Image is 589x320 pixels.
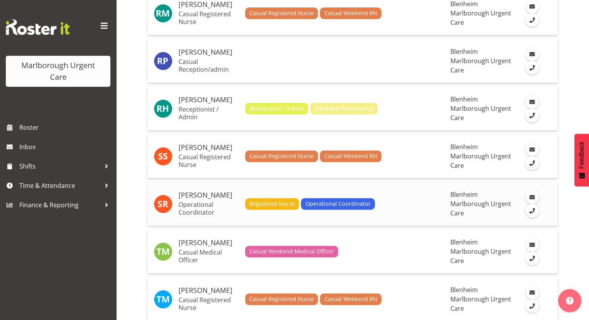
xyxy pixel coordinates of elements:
[249,9,314,17] span: Casual Registered Nurse
[154,242,172,261] img: tomi-moore11878.jpg
[154,4,172,22] img: rachel-murphy11847.jpg
[574,134,589,186] button: Feedback - Show survey
[154,147,172,165] img: sandy-stewart11846.jpg
[450,238,477,246] span: Blenheim
[450,104,511,122] span: Marlborough Urgent Care
[19,141,112,153] span: Inbox
[19,199,101,211] span: Finance & Reporting
[19,180,101,191] span: Time & Attendance
[325,152,377,160] span: Casual Weekend RN
[325,9,377,17] span: Casual Weekend RN
[179,191,239,199] h5: [PERSON_NAME]
[179,105,239,121] p: Receptionist / Admin
[154,99,172,118] img: rochelle-harris11839.jpg
[525,61,539,74] a: Call Employee
[179,201,239,216] p: Operational Coordinator
[179,10,239,26] p: Casual Registered Nurse
[450,200,511,217] span: Marlborough Urgent Care
[315,104,373,113] span: Weekend Receptionist
[525,95,539,108] a: Email Employee
[19,122,112,133] span: Roster
[525,47,539,61] a: Email Employee
[525,190,539,204] a: Email Employee
[179,287,239,294] h5: [PERSON_NAME]
[525,156,539,170] a: Call Employee
[525,108,539,122] a: Call Employee
[179,239,239,247] h5: [PERSON_NAME]
[19,160,101,172] span: Shifts
[450,95,477,103] span: Blenheim
[179,48,239,56] h5: [PERSON_NAME]
[179,153,239,169] p: Casual Registered Nurse
[450,9,511,27] span: Marlborough Urgent Care
[6,19,70,35] img: Rosterit website logo
[450,286,477,294] span: Blenheim
[249,152,314,160] span: Casual Registered Nurse
[525,143,539,156] a: Email Employee
[566,297,574,305] img: help-xxl-2.png
[154,194,172,213] img: shivana-ram11822.jpg
[450,295,511,313] span: Marlborough Urgent Care
[450,47,477,56] span: Blenheim
[578,141,585,169] span: Feedback
[525,286,539,299] a: Email Employee
[249,247,334,256] span: Casual Weekend Medical Officer
[179,96,239,104] h5: [PERSON_NAME]
[179,296,239,311] p: Casual Registered Nurse
[525,13,539,27] a: Call Employee
[325,295,377,303] span: Casual Weekend RN
[450,247,511,265] span: Marlborough Urgent Care
[154,52,172,70] img: rebecca-partridge11849.jpg
[450,152,511,170] span: Marlborough Urgent Care
[249,295,314,303] span: Casual Registered Nurse
[525,204,539,217] a: Call Employee
[450,143,477,151] span: Blenheim
[14,60,103,83] div: Marlborough Urgent Care
[525,251,539,265] a: Call Employee
[525,238,539,251] a: Email Employee
[525,299,539,313] a: Call Employee
[306,200,371,208] span: Operational Coordinator
[179,144,239,151] h5: [PERSON_NAME]
[450,57,511,74] span: Marlborough Urgent Care
[179,248,239,264] p: Casual Medical Officer
[179,58,239,73] p: Casual Reception/admin
[179,1,239,9] h5: [PERSON_NAME]
[249,104,304,113] span: Receptionist / Admin
[450,190,477,199] span: Blenheim
[154,290,172,308] img: tracy-moran11848.jpg
[249,200,295,208] span: Registered Nurse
